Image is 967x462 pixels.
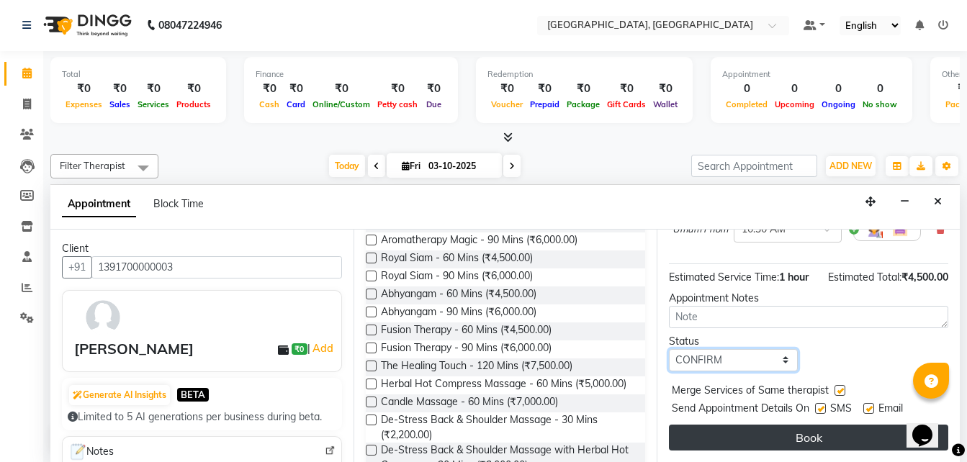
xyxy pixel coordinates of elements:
span: Gift Cards [603,99,649,109]
span: Upcoming [771,99,818,109]
span: Umum Phom [673,222,728,237]
div: Redemption [487,68,681,81]
span: Services [134,99,173,109]
div: ₹0 [603,81,649,97]
div: ₹0 [487,81,526,97]
div: ₹0 [649,81,681,97]
div: ₹0 [374,81,421,97]
span: Estimated Total: [828,271,901,284]
span: ₹0 [292,343,307,355]
span: Royal Siam - 90 Mins (₹6,000.00) [381,268,533,286]
span: Fusion Therapy - 60 Mins (₹4,500.00) [381,322,552,340]
img: avatar [82,296,124,338]
div: Appointment [722,68,901,81]
span: 1 hour [779,271,809,284]
span: Card [283,99,309,109]
span: Estimated Service Time: [669,271,779,284]
div: ₹0 [563,81,603,97]
div: ₹0 [134,81,173,97]
button: ADD NEW [826,156,876,176]
a: Add [310,340,336,357]
input: 2025-10-03 [424,155,496,177]
span: ₹4,500.00 [901,271,948,284]
span: The Healing Touch - 120 Mins (₹7,500.00) [381,358,572,376]
img: Hairdresser.png [865,221,883,238]
span: Email [878,401,903,419]
div: Status [669,334,798,349]
span: Expenses [62,99,106,109]
span: Products [173,99,215,109]
span: | [307,340,336,357]
div: ₹0 [309,81,374,97]
button: Book [669,425,948,450]
div: 0 [859,81,901,97]
div: Limited to 5 AI generations per business during beta. [68,409,336,425]
span: Fri [398,160,424,171]
span: Block Time [153,197,204,210]
span: ADD NEW [829,160,872,171]
span: Royal Siam - 60 Mins (₹4,500.00) [381,250,533,268]
input: Search Appointment [691,155,817,177]
img: Interior.png [891,221,909,238]
span: Notes [68,443,114,461]
span: Sales [106,99,134,109]
span: Prepaid [526,99,563,109]
span: Today [329,155,365,177]
span: Filter Therapist [60,160,125,171]
span: Completed [722,99,771,109]
div: ₹0 [106,81,134,97]
span: Cash [256,99,283,109]
span: Ongoing [818,99,859,109]
span: Voucher [487,99,526,109]
span: Petty cash [374,99,421,109]
div: 0 [771,81,818,97]
span: Online/Custom [309,99,374,109]
div: Finance [256,68,446,81]
div: ₹0 [526,81,563,97]
span: Aromatherapy Magic - 90 Mins (₹6,000.00) [381,232,577,250]
span: Fusion Therapy - 90 Mins (₹6,000.00) [381,340,552,358]
input: Search by Name/Mobile/Email/Code [91,256,342,278]
span: Appointment [62,191,136,217]
div: ₹0 [421,81,446,97]
div: [PERSON_NAME] [74,338,194,360]
button: Close [927,191,948,213]
span: SMS [830,401,852,419]
button: +91 [62,256,92,278]
div: Appointment Notes [669,291,948,306]
div: ₹0 [256,81,283,97]
span: Due [423,99,445,109]
span: Package [563,99,603,109]
span: No show [859,99,901,109]
div: ₹0 [173,81,215,97]
div: 0 [722,81,771,97]
img: logo [37,5,135,45]
span: Abhyangam - 60 Mins (₹4,500.00) [381,286,536,304]
div: Client [62,241,342,256]
span: Abhyangam - 90 Mins (₹6,000.00) [381,304,536,322]
b: 08047224946 [158,5,222,45]
div: ₹0 [62,81,106,97]
div: Total [62,68,215,81]
span: Send Appointment Details On [672,401,809,419]
span: BETA [177,388,209,402]
iframe: chat widget [907,404,953,448]
span: Herbal Hot Compress Massage - 60 Mins (₹5,000.00) [381,376,626,394]
span: De-Stress Back & Shoulder Massage - 30 Mins (₹2,200.00) [381,412,634,443]
div: 0 [818,81,859,97]
span: Merge Services of Same therapist [672,383,829,401]
div: ₹0 [283,81,309,97]
button: Generate AI Insights [69,385,170,405]
span: Wallet [649,99,681,109]
span: Candle Massage - 60 Mins (₹7,000.00) [381,394,558,412]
